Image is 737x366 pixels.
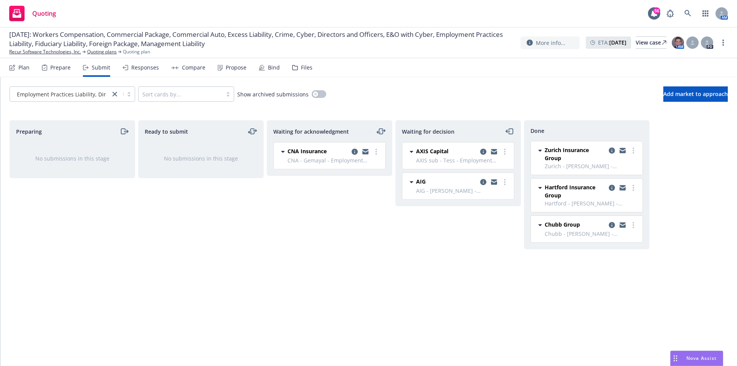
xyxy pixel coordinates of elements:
[719,38,728,47] a: more
[680,6,696,21] a: Search
[629,146,638,155] a: more
[530,127,544,135] span: Done
[607,183,616,192] a: copy logging email
[9,30,514,48] span: [DATE]: Workers Compensation, Commercial Package, Commercial Auto, Excess Liability, Crime, Cyber...
[301,65,312,71] div: Files
[521,36,580,49] button: More info...
[607,220,616,230] a: copy logging email
[110,89,119,99] a: close
[663,90,728,98] span: Add market to approach
[416,177,426,185] span: AIG
[6,3,59,24] a: Quoting
[14,90,106,98] span: Employment Practices Liability, Director...
[618,220,627,230] a: copy logging email
[123,48,150,55] span: Quoting plan
[545,220,580,229] span: Chubb Group
[416,147,448,155] span: AXIS Capital
[663,6,678,21] a: Report a Bug
[672,36,684,49] img: photo
[350,147,359,156] a: copy logging email
[698,6,713,21] a: Switch app
[268,65,280,71] div: Bind
[618,183,627,192] a: copy logging email
[607,146,616,155] a: copy logging email
[131,65,159,71] div: Responses
[636,37,666,48] div: View case
[182,65,205,71] div: Compare
[50,65,71,71] div: Prepare
[151,154,251,162] div: No submissions in this stage
[489,177,499,187] a: copy logging email
[545,183,606,199] span: Hartford Insurance Group
[237,90,309,98] span: Show archived submissions
[500,147,509,156] a: more
[479,147,488,156] a: copy logging email
[629,183,638,192] a: more
[16,128,42,136] span: Preparing
[489,147,499,156] a: copy logging email
[92,65,110,71] div: Submit
[545,199,638,207] span: Hartford - [PERSON_NAME] - Employment Practices Liability, Directors and Officers, Crime, Fiducia...
[663,86,728,102] button: Add market to approach
[145,128,188,136] span: Ready to submit
[273,128,349,136] span: Waiting for acknowledgment
[598,38,626,46] span: ETA :
[636,36,666,49] a: View case
[32,10,56,17] span: Quoting
[545,162,638,170] span: Zurich - [PERSON_NAME] - Employment Practices Liability, Directors and Officers, Crime, Fiduciary...
[670,351,723,366] button: Nova Assist
[9,48,81,55] a: Recur Software Technologies, Inc.
[288,156,381,164] span: CNA - Gemayal - Employment Practices Liability, Directors and Officers, Crime, Fiduciary Liability
[416,156,509,164] span: AXIS sub - Tess - Employment Practices Liability, Directors and Officers, Crime, Fiduciary Liability
[372,147,381,156] a: more
[618,146,627,155] a: copy logging email
[671,351,680,366] div: Drag to move
[22,154,122,162] div: No submissions in this stage
[505,127,514,136] a: moveLeft
[416,187,509,195] span: AIG - [PERSON_NAME] - Employment Practices Liability, Directors and Officers, Crime, Fiduciary Li...
[248,127,257,136] a: moveLeftRight
[377,127,386,136] a: moveLeftRight
[119,127,129,136] a: moveRight
[500,177,509,187] a: more
[686,355,717,361] span: Nova Assist
[653,7,660,14] div: 56
[87,48,117,55] a: Quoting plans
[17,90,124,98] span: Employment Practices Liability, Director...
[361,147,370,156] a: copy logging email
[545,230,638,238] span: Chubb - [PERSON_NAME] - Employment Practices Liability, Directors and Officers, Crime, Fiduciary ...
[18,65,30,71] div: Plan
[479,177,488,187] a: copy logging email
[288,147,327,155] span: CNA Insurance
[402,128,454,136] span: Waiting for decision
[226,65,246,71] div: Propose
[536,39,565,47] span: More info...
[629,220,638,230] a: more
[545,146,606,162] span: Zurich Insurance Group
[609,39,626,46] strong: [DATE]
